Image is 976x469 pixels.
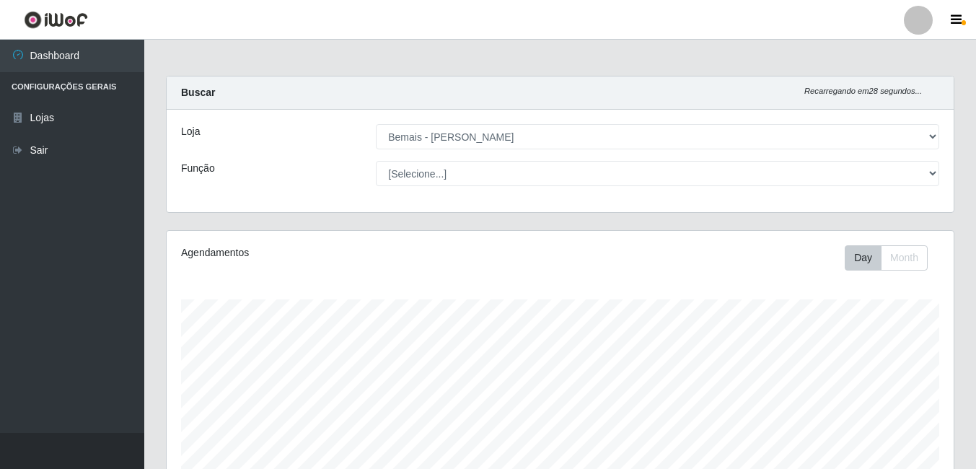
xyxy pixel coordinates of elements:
[181,124,200,139] label: Loja
[845,245,928,271] div: First group
[845,245,882,271] button: Day
[24,11,88,29] img: CoreUI Logo
[845,245,939,271] div: Toolbar with button groups
[181,87,215,98] strong: Buscar
[181,245,484,260] div: Agendamentos
[804,87,922,95] i: Recarregando em 28 segundos...
[881,245,928,271] button: Month
[181,161,215,176] label: Função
